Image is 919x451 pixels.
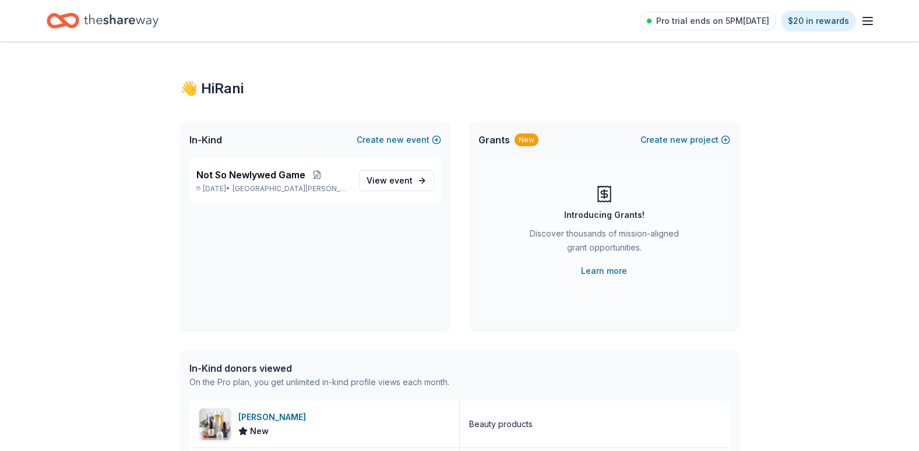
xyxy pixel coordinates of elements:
[581,264,627,278] a: Learn more
[389,175,413,185] span: event
[199,408,231,440] img: Image for Kiehl's
[250,424,269,438] span: New
[640,12,776,30] a: Pro trial ends on 5PM[DATE]
[670,133,688,147] span: new
[478,133,510,147] span: Grants
[196,184,350,193] p: [DATE] •
[469,417,533,431] div: Beauty products
[367,174,413,188] span: View
[189,375,449,389] div: On the Pro plan, you get unlimited in-kind profile views each month.
[781,10,856,31] a: $20 in rewards
[233,184,349,193] span: [GEOGRAPHIC_DATA][PERSON_NAME], [GEOGRAPHIC_DATA]
[196,168,305,182] span: Not So Newlywed Game
[515,133,538,146] div: New
[47,7,159,34] a: Home
[357,133,441,147] button: Createnewevent
[238,410,311,424] div: [PERSON_NAME]
[189,361,449,375] div: In-Kind donors viewed
[359,170,434,191] a: View event
[386,133,404,147] span: new
[656,14,769,28] span: Pro trial ends on 5PM[DATE]
[180,79,740,98] div: 👋 Hi Rani
[525,227,684,259] div: Discover thousands of mission-aligned grant opportunities.
[564,208,645,222] div: Introducing Grants!
[640,133,730,147] button: Createnewproject
[189,133,222,147] span: In-Kind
